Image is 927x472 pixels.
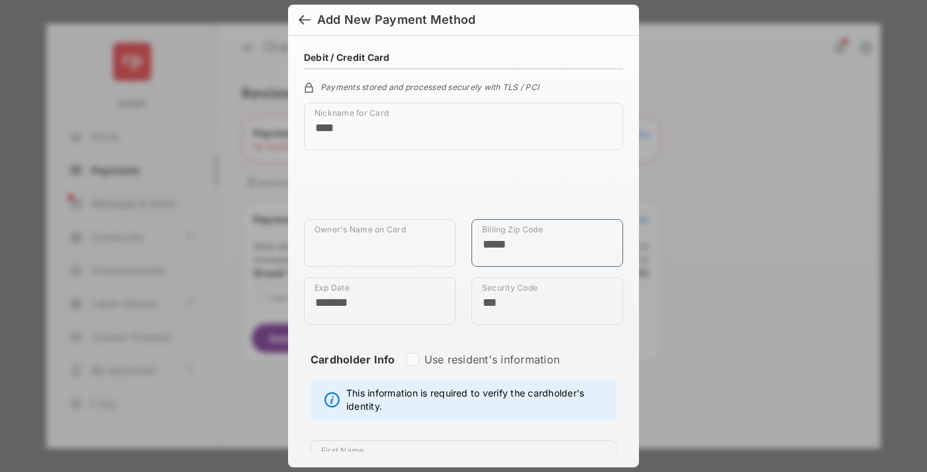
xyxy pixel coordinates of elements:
span: This information is required to verify the cardholder's identity. [346,387,609,413]
div: Payments stored and processed securely with TLS / PCI [304,80,623,92]
div: Add New Payment Method [317,13,475,27]
strong: Cardholder Info [311,353,395,390]
h4: Debit / Credit Card [304,52,390,63]
label: Use resident's information [424,353,560,366]
iframe: Credit card field [304,161,623,219]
